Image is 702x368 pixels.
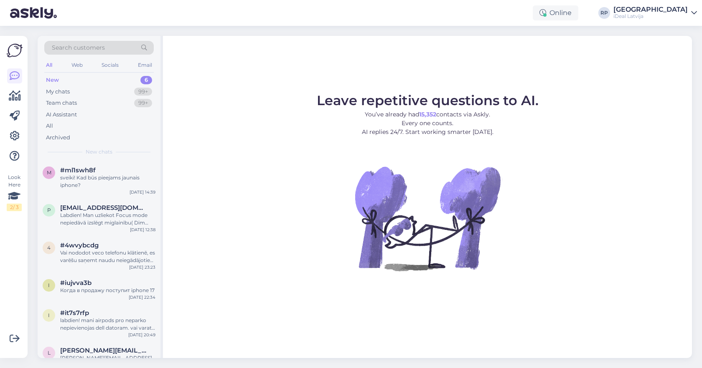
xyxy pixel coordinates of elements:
p: You’ve already had contacts via Askly. Every one counts. AI replies 24/7. Start working smarter [... [317,110,539,136]
img: No Chat active [352,143,503,293]
a: [GEOGRAPHIC_DATA]iDeal Latvija [613,6,697,20]
div: labdien! mani airpods pro neparko nepievienojas dell datoram. vai varat kā palīdzēt, ja atnestu d... [60,317,155,332]
div: Look Here [7,174,22,211]
span: #4wvybcdg [60,242,99,249]
span: m [47,169,51,176]
div: [DATE] 22:34 [129,294,155,300]
div: Labdien! Man uzliekot Focus mode nepiedāvā izslēgt miglainību( Dim lock blur) miega fokusā un kā ... [60,212,155,227]
div: AI Assistant [46,111,77,119]
div: 99+ [134,88,152,96]
div: Email [136,60,154,71]
div: RP [598,7,610,19]
span: laura.neilande10@inbox.lv [60,347,147,354]
div: Online [533,5,578,20]
span: #ml1swh8f [60,166,96,174]
div: Web [70,60,84,71]
span: p [47,207,51,213]
span: Search customers [52,43,105,52]
div: Когда в продажу поступит iphone 17 [60,287,155,294]
span: Leave repetitive questions to AI. [317,92,539,108]
div: [DATE] 12:38 [130,227,155,233]
div: Vai nododot veco telefonu klātienē, es varēšu saņemt naudu neiegādājoties jaunu ierīci? [60,249,155,264]
div: sveiki! Kad būs pieejams jaunais iphone? [60,174,155,189]
div: New [46,76,59,84]
span: #it7s7rfp [60,309,89,317]
div: All [44,60,54,71]
div: iDeal Latvija [613,13,688,20]
span: i [48,282,50,288]
span: patricijawin@gmail.com [60,204,147,212]
div: 99+ [134,99,152,107]
span: #iujvva3b [60,279,92,287]
div: 2 / 3 [7,204,22,211]
div: Team chats [46,99,77,107]
b: 15,352 [419,111,436,118]
img: Askly Logo [7,43,23,58]
div: [DATE] 23:23 [129,264,155,270]
div: All [46,122,53,130]
div: [DATE] 14:39 [130,189,155,195]
div: 6 [140,76,152,84]
span: l [48,350,51,356]
div: [GEOGRAPHIC_DATA] [613,6,688,13]
div: Socials [100,60,120,71]
span: 4 [47,244,51,251]
span: New chats [86,148,112,156]
div: Archived [46,134,70,142]
div: [DATE] 20:49 [128,332,155,338]
div: My chats [46,88,70,96]
span: i [48,312,50,318]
